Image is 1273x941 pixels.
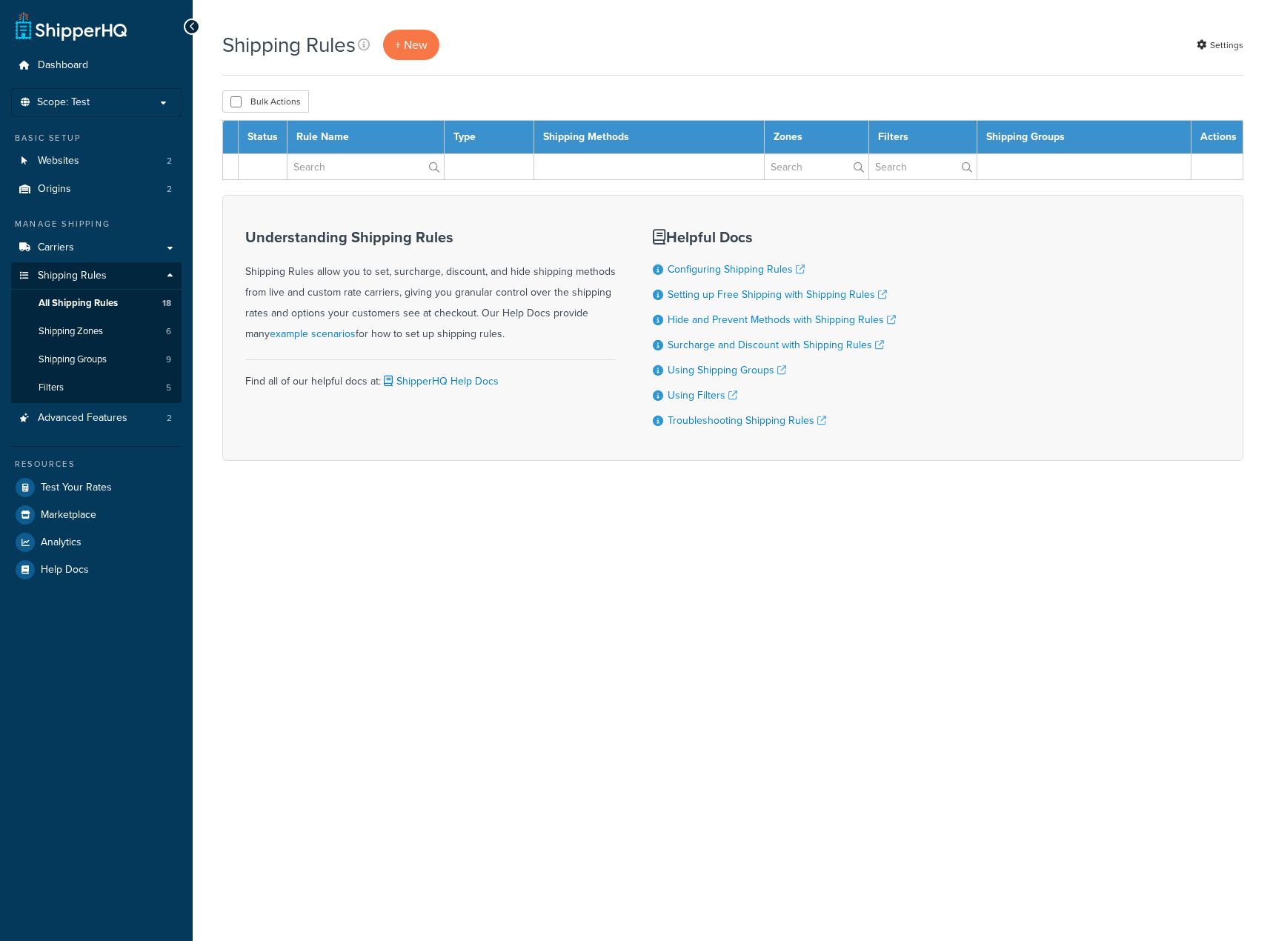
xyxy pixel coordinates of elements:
a: Analytics [11,529,182,556]
a: Settings [1197,35,1243,56]
a: Using Filters [668,388,737,403]
a: Shipping Rules [11,262,182,290]
input: Search [287,154,444,179]
a: Advanced Features 2 [11,405,182,432]
a: Help Docs [11,556,182,583]
span: Shipping Groups [39,353,107,366]
li: Shipping Groups [11,346,182,373]
div: Manage Shipping [11,218,182,230]
li: Filters [11,374,182,402]
span: 5 [166,382,171,394]
h1: Shipping Rules [222,30,356,59]
li: Origins [11,176,182,203]
span: Websites [38,155,79,167]
li: All Shipping Rules [11,290,182,317]
a: Troubleshooting Shipping Rules [668,413,826,428]
div: Resources [11,458,182,470]
span: Marketplace [41,509,96,522]
span: Filters [39,382,64,394]
a: Filters 5 [11,374,182,402]
button: Bulk Actions [222,90,309,113]
div: Shipping Rules allow you to set, surcharge, discount, and hide shipping methods from live and cus... [245,229,616,345]
a: ShipperHQ Help Docs [381,373,499,389]
th: Status [239,121,287,154]
li: Shipping Rules [11,262,182,403]
a: Marketplace [11,502,182,528]
a: Configuring Shipping Rules [668,262,805,277]
span: Advanced Features [38,412,127,425]
span: Help Docs [41,564,89,576]
a: Test Your Rates [11,474,182,501]
span: Shipping Rules [38,270,107,282]
div: Basic Setup [11,132,182,144]
a: Websites 2 [11,147,182,175]
li: Websites [11,147,182,175]
a: Shipping Zones 6 [11,318,182,345]
a: Dashboard [11,52,182,79]
a: Carriers [11,234,182,262]
input: Search [765,154,868,179]
li: Shipping Zones [11,318,182,345]
span: 9 [166,353,171,366]
input: Search [869,154,977,179]
a: example scenarios [270,326,356,342]
span: + New [395,36,428,53]
th: Shipping Groups [977,121,1191,154]
h3: Helpful Docs [653,229,896,245]
th: Rule Name [287,121,445,154]
a: Using Shipping Groups [668,362,786,378]
a: Setting up Free Shipping with Shipping Rules [668,287,887,302]
span: 2 [167,412,172,425]
span: Analytics [41,536,82,549]
th: Filters [869,121,977,154]
span: 2 [167,155,172,167]
span: Origins [38,183,71,196]
th: Actions [1191,121,1243,154]
a: All Shipping Rules 18 [11,290,182,317]
span: Scope: Test [37,96,90,109]
th: Type [444,121,534,154]
span: Carriers [38,242,74,254]
a: Surcharge and Discount with Shipping Rules [668,337,884,353]
span: 18 [162,297,171,310]
span: Dashboard [38,59,88,72]
li: Advanced Features [11,405,182,432]
span: All Shipping Rules [39,297,118,310]
span: Test Your Rates [41,482,112,494]
th: Zones [765,121,869,154]
span: Shipping Zones [39,325,103,338]
a: Hide and Prevent Methods with Shipping Rules [668,312,896,327]
th: Shipping Methods [534,121,765,154]
span: 6 [166,325,171,338]
span: 2 [167,183,172,196]
a: ShipperHQ Home [16,11,127,41]
h3: Understanding Shipping Rules [245,229,616,245]
div: Find all of our helpful docs at: [245,359,616,392]
a: Origins 2 [11,176,182,203]
a: + New [383,30,439,60]
a: Shipping Groups 9 [11,346,182,373]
